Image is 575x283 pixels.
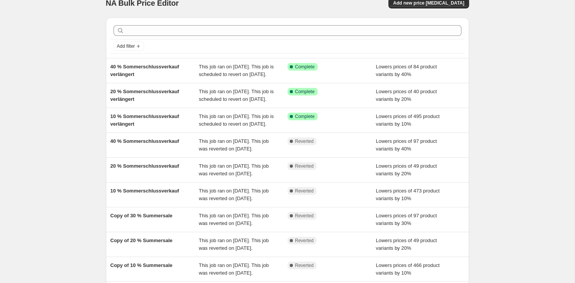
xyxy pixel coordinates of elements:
[110,262,173,268] span: Copy of 10 % Summersale
[295,188,314,194] span: Reverted
[376,64,437,77] span: Lowers prices of 84 product variants by 40%
[110,138,179,144] span: 40 % Sommerschlussverkauf
[110,113,179,127] span: 10 % Sommerschlussverkauf verlängert
[110,238,173,243] span: Copy of 20 % Summersale
[295,163,314,169] span: Reverted
[376,262,440,276] span: Lowers prices of 466 product variants by 10%
[376,238,437,251] span: Lowers prices of 49 product variants by 20%
[199,138,269,152] span: This job ran on [DATE]. This job was reverted on [DATE].
[199,64,274,77] span: This job ran on [DATE]. This job is scheduled to revert on [DATE].
[295,238,314,244] span: Reverted
[295,138,314,144] span: Reverted
[110,188,179,194] span: 10 % Sommerschlussverkauf
[376,188,440,201] span: Lowers prices of 473 product variants by 10%
[376,89,437,102] span: Lowers prices of 40 product variants by 20%
[199,163,269,176] span: This job ran on [DATE]. This job was reverted on [DATE].
[199,262,269,276] span: This job ran on [DATE]. This job was reverted on [DATE].
[199,113,274,127] span: This job ran on [DATE]. This job is scheduled to revert on [DATE].
[295,262,314,268] span: Reverted
[376,163,437,176] span: Lowers prices of 49 product variants by 20%
[199,188,269,201] span: This job ran on [DATE]. This job was reverted on [DATE].
[295,113,315,120] span: Complete
[295,89,315,95] span: Complete
[110,89,179,102] span: 20 % Sommerschlussverkauf verlängert
[295,213,314,219] span: Reverted
[376,213,437,226] span: Lowers prices of 97 product variants by 30%
[110,64,179,77] span: 40 % Sommerschlussverkauf verlängert
[114,42,144,51] button: Add filter
[110,213,173,218] span: Copy of 30 % Summersale
[110,163,179,169] span: 20 % Sommerschlussverkauf
[199,213,269,226] span: This job ran on [DATE]. This job was reverted on [DATE].
[376,138,437,152] span: Lowers prices of 97 product variants by 40%
[376,113,440,127] span: Lowers prices of 495 product variants by 10%
[199,89,274,102] span: This job ran on [DATE]. This job is scheduled to revert on [DATE].
[295,64,315,70] span: Complete
[199,238,269,251] span: This job ran on [DATE]. This job was reverted on [DATE].
[117,43,135,49] span: Add filter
